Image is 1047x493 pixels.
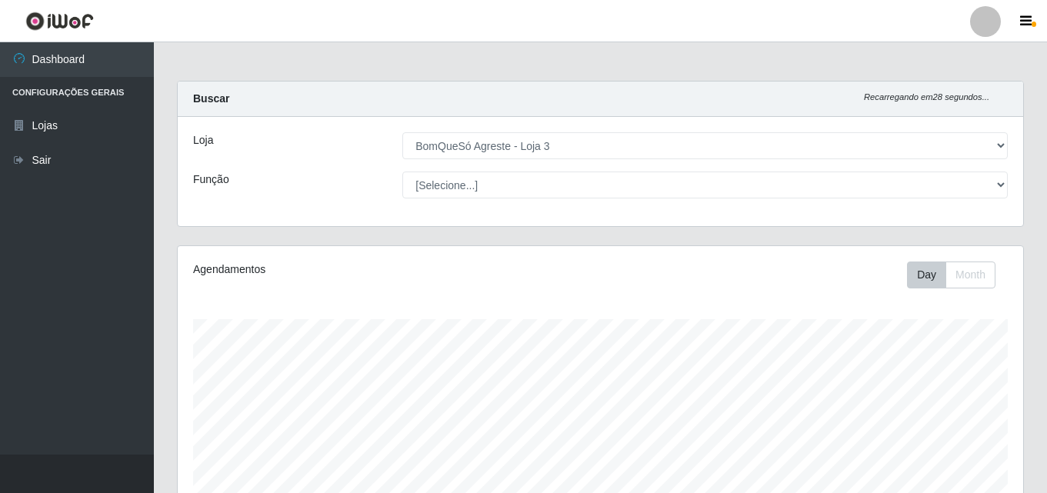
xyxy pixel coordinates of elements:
[193,261,519,278] div: Agendamentos
[193,172,229,188] label: Função
[193,92,229,105] strong: Buscar
[864,92,989,102] i: Recarregando em 28 segundos...
[945,261,995,288] button: Month
[907,261,946,288] button: Day
[193,132,213,148] label: Loja
[25,12,94,31] img: CoreUI Logo
[907,261,995,288] div: First group
[907,261,1008,288] div: Toolbar with button groups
